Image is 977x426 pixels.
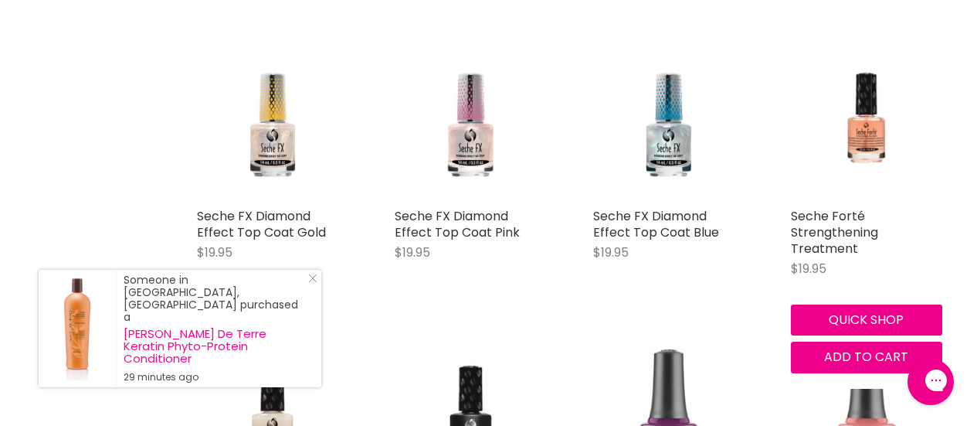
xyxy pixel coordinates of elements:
span: $19.95 [395,244,430,261]
img: Seche FX Diamond Effect Top Coat Pink [395,49,546,200]
span: $19.95 [791,260,826,278]
a: Visit product page [39,270,116,387]
span: $19.95 [197,244,232,261]
a: Seche Forté Strengthening Treatment [791,207,878,257]
small: 29 minutes ago [124,371,306,383]
div: Someone in [GEOGRAPHIC_DATA], [GEOGRAPHIC_DATA] purchased a [124,274,306,383]
img: Seche Forté Strengthening Treatment [791,55,942,194]
button: Add to cart [791,342,942,373]
span: $19.95 [593,244,629,261]
a: [PERSON_NAME] De Terre Keratin Phyto-Protein Conditioner [124,328,306,365]
a: Close Notification [302,274,317,289]
a: Seche FX Diamond Effect Top Coat Gold [197,207,326,241]
a: Seche FX Diamond Effect Top Coat Blue [593,207,719,241]
img: Seche FX Diamond Effect Top Coat Blue [593,49,745,200]
img: Seche FX Diamond Effect Top Coat Gold [197,49,348,200]
iframe: Gorgias live chat messenger [900,353,962,411]
button: Quick shop [791,305,942,336]
a: Seche Forté Strengthening Treatment [791,49,942,200]
span: Add to cart [824,348,908,366]
a: Seche FX Diamond Effect Top Coat Pink [395,207,520,241]
svg: Close Icon [308,274,317,283]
